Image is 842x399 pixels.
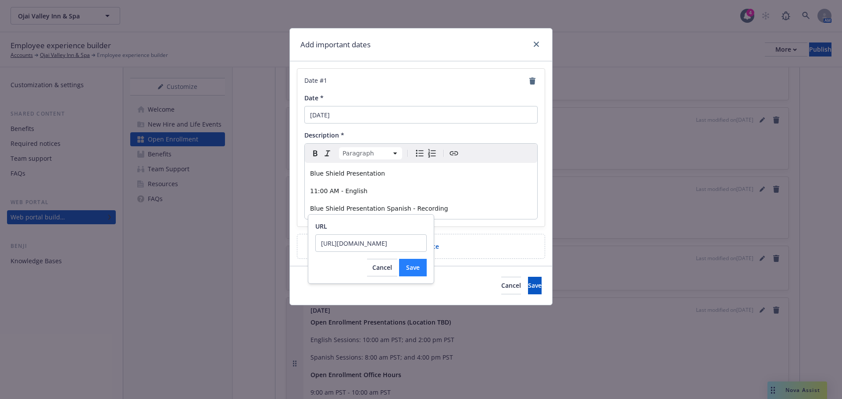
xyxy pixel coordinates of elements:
button: Numbered list [426,147,438,159]
button: Cancel [501,277,521,294]
span: 11:00 AM - English [310,187,367,194]
button: Save [399,259,427,276]
span: Cancel [372,263,392,272]
span: Date # 1 [304,76,327,86]
button: Save [528,277,542,294]
span: Cancel [501,281,521,290]
span: Save [406,263,420,272]
span: Date * [304,94,324,102]
div: toggle group [414,147,438,159]
a: remove [527,76,538,86]
button: Bulleted list [414,147,426,159]
button: Create link [448,147,460,159]
button: Italic [321,147,334,159]
div: editable markdown [305,163,537,219]
input: Add date here [304,106,538,124]
span: Blue Shield Presentation Spanish - Recording [310,205,448,212]
a: close [531,39,542,49]
button: Bold [309,147,321,159]
div: Add date [297,234,545,259]
span: Blue Shield Presentation [310,170,385,177]
span: Description * [304,131,344,139]
button: Block type [339,147,402,159]
span: Save [528,281,542,290]
button: Cancel [367,259,397,276]
h1: Add important dates [300,39,371,50]
span: URL [315,222,327,230]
